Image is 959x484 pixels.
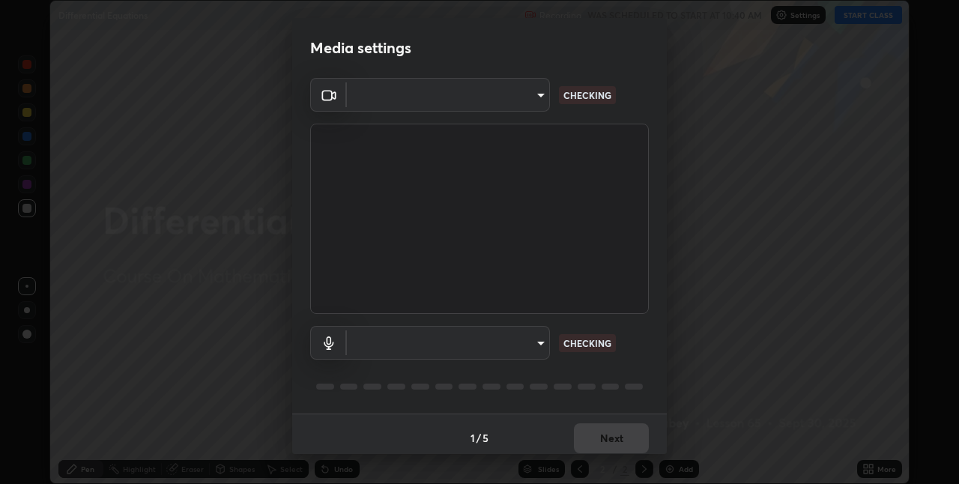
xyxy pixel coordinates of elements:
[482,430,488,446] h4: 5
[347,326,550,360] div: ​
[310,38,411,58] h2: Media settings
[563,88,611,102] p: CHECKING
[563,336,611,350] p: CHECKING
[477,430,481,446] h4: /
[471,430,475,446] h4: 1
[347,78,550,112] div: ​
